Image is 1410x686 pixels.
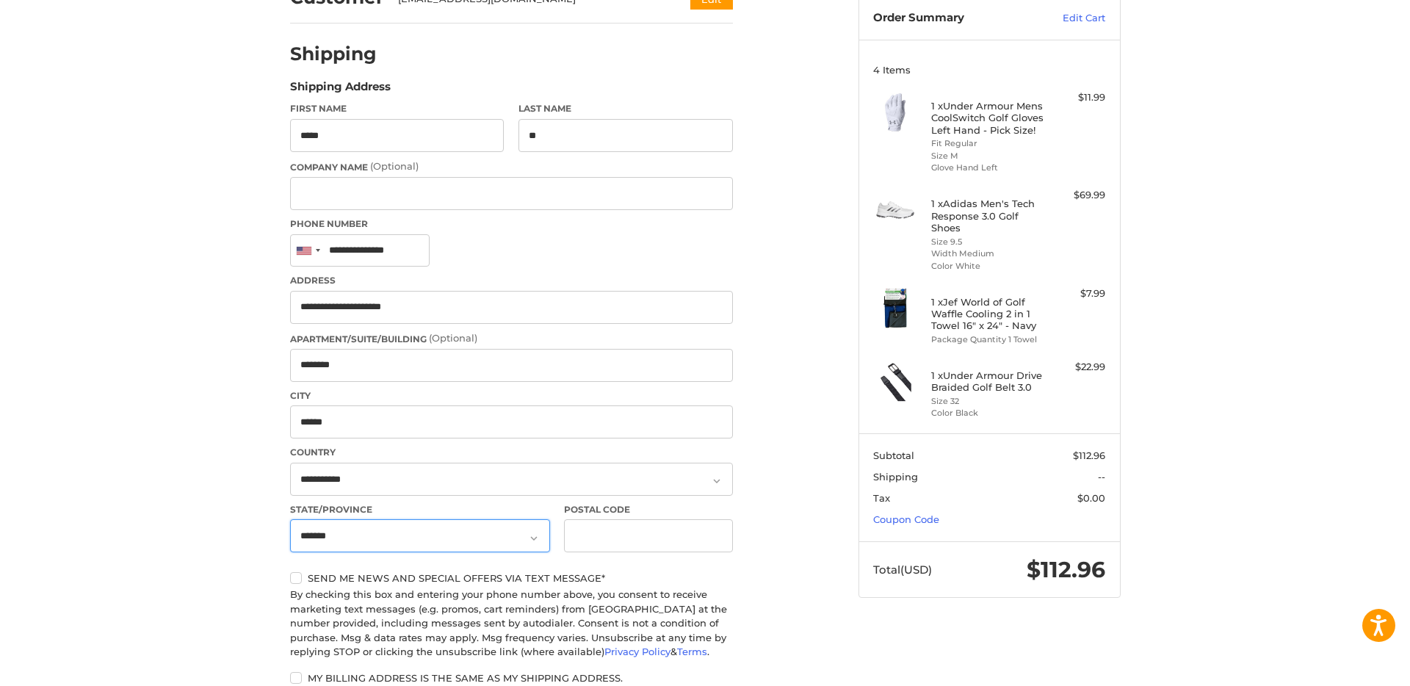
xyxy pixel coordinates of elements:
[604,646,670,657] a: Privacy Policy
[931,100,1044,136] h4: 1 x Under Armour Mens CoolSwitch Golf Gloves Left Hand - Pick Size!
[1047,188,1105,203] div: $69.99
[873,471,918,483] span: Shipping
[370,160,419,172] small: (Optional)
[873,449,914,461] span: Subtotal
[1073,449,1105,461] span: $112.96
[518,102,733,115] label: Last Name
[931,296,1044,332] h4: 1 x Jef World of Golf Waffle Cooling 2 in 1 Towel 16" x 24" - Navy
[290,389,733,402] label: City
[677,646,707,657] a: Terms
[291,235,325,267] div: United States: +1
[931,369,1044,394] h4: 1 x Under Armour Drive Braided Golf Belt 3.0
[290,331,733,346] label: Apartment/Suite/Building
[873,513,939,525] a: Coupon Code
[931,260,1044,272] li: Color White
[290,102,505,115] label: First Name
[931,248,1044,260] li: Width Medium
[1047,286,1105,301] div: $7.99
[564,503,733,516] label: Postal Code
[931,333,1044,346] li: Package Quantity 1 Towel
[290,672,733,684] label: My billing address is the same as my shipping address.
[1031,11,1105,26] a: Edit Cart
[1047,360,1105,375] div: $22.99
[290,572,733,584] label: Send me news and special offers via text message*
[1098,471,1105,483] span: --
[290,79,391,102] legend: Shipping Address
[873,563,932,577] span: Total (USD)
[931,162,1044,174] li: Glove Hand Left
[873,492,890,504] span: Tax
[290,503,550,516] label: State/Province
[931,150,1044,162] li: Size M
[429,332,477,344] small: (Optional)
[290,446,733,459] label: Country
[290,43,377,65] h2: Shipping
[931,137,1044,150] li: Fit Regular
[873,11,1031,26] h3: Order Summary
[931,236,1044,248] li: Size 9.5
[290,274,733,287] label: Address
[1047,90,1105,105] div: $11.99
[1077,492,1105,504] span: $0.00
[931,395,1044,408] li: Size 32
[873,64,1105,76] h3: 4 Items
[290,217,733,231] label: Phone Number
[931,407,1044,419] li: Color Black
[290,159,733,174] label: Company Name
[931,198,1044,234] h4: 1 x Adidas Men's Tech Response 3.0 Golf Shoes
[290,588,733,660] div: By checking this box and entering your phone number above, you consent to receive marketing text ...
[1027,556,1105,583] span: $112.96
